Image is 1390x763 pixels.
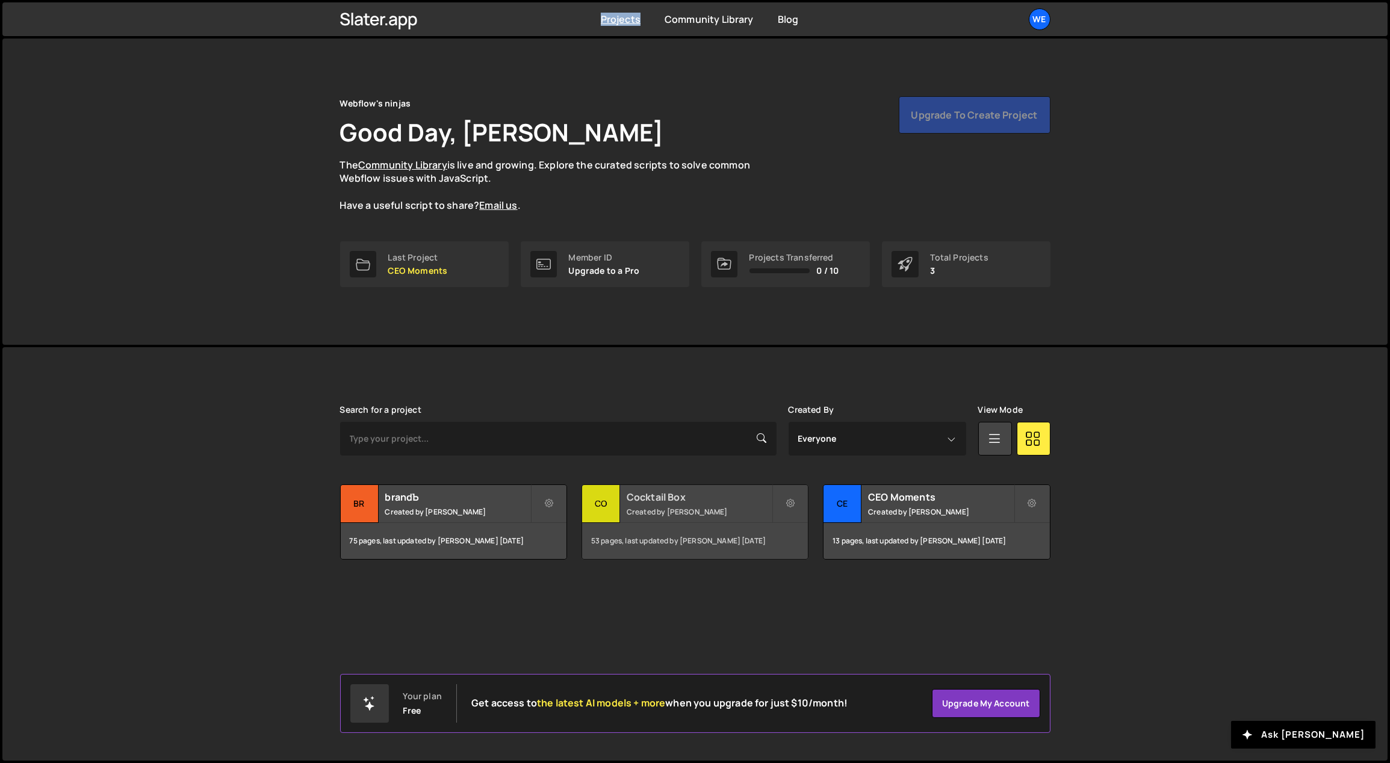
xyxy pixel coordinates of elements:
div: Last Project [388,253,448,262]
span: 0 / 10 [817,266,839,276]
a: Community Library [665,13,754,26]
a: Email us [479,199,517,212]
h2: brandЪ [385,490,530,504]
div: Free [403,706,421,715]
h2: Cocktail Box [627,490,772,504]
label: View Mode [978,405,1023,415]
a: Co Cocktail Box Created by [PERSON_NAME] 53 pages, last updated by [PERSON_NAME] [DATE] [582,484,808,560]
div: 53 pages, last updated by [PERSON_NAME] [DATE] [582,523,808,559]
p: Upgrade to a Pro [569,266,640,276]
label: Created By [789,405,834,415]
a: CE CEO Moments Created by [PERSON_NAME] 13 pages, last updated by [PERSON_NAME] [DATE] [823,484,1050,560]
a: Projects [601,13,641,26]
a: Community Library [358,158,447,171]
div: br [341,485,379,523]
small: Created by [PERSON_NAME] [868,507,1013,517]
a: Upgrade my account [932,689,1040,718]
small: Created by [PERSON_NAME] [627,507,772,517]
h2: CEO Moments [868,490,1013,504]
div: 75 pages, last updated by [PERSON_NAME] [DATE] [341,523,566,559]
p: 3 [931,266,988,276]
div: Projects Transferred [749,253,839,262]
a: We [1029,8,1050,30]
div: CE [824,485,861,523]
a: br brandЪ Created by [PERSON_NAME] 75 pages, last updated by [PERSON_NAME] [DATE] [340,484,567,560]
a: Blog [778,13,799,26]
div: Co [582,485,620,523]
div: Total Projects [931,253,988,262]
small: Created by [PERSON_NAME] [385,507,530,517]
a: Last Project CEO Moments [340,241,509,287]
div: Member ID [569,253,640,262]
span: the latest AI models + more [537,696,665,709]
h1: Good Day, [PERSON_NAME] [340,116,664,149]
button: Ask [PERSON_NAME] [1231,721,1376,749]
p: CEO Moments [388,266,448,276]
div: Webflow's ninjas [340,96,411,111]
div: 13 pages, last updated by [PERSON_NAME] [DATE] [824,523,1049,559]
label: Search for a project [340,405,421,415]
h2: Get access to when you upgrade for just $10/month! [471,697,848,709]
div: Your plan [403,691,442,701]
input: Type your project... [340,422,777,456]
p: The is live and growing. Explore the curated scripts to solve common Webflow issues with JavaScri... [340,158,774,212]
